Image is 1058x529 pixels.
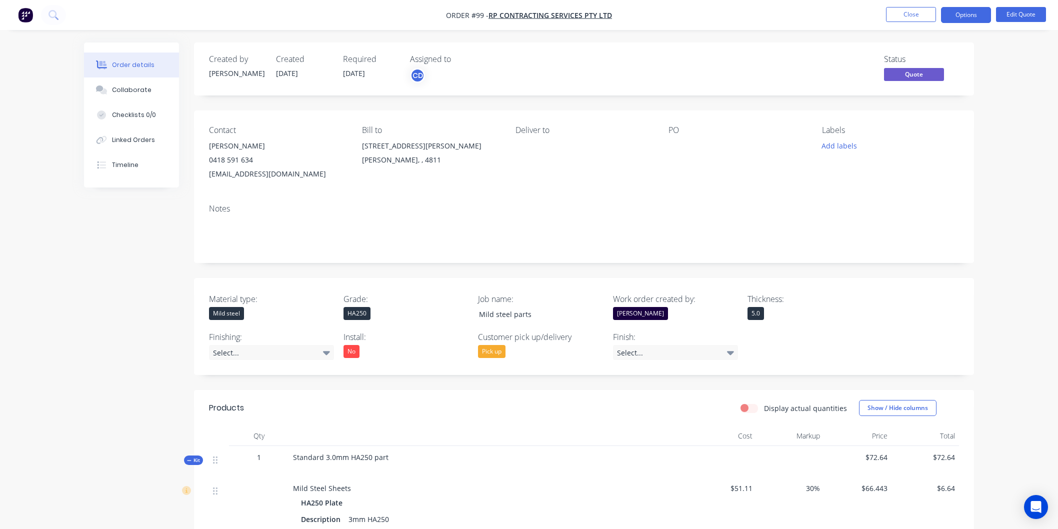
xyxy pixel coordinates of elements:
[209,167,346,181] div: [EMAIL_ADDRESS][DOMAIN_NAME]
[343,68,365,78] span: [DATE]
[276,68,298,78] span: [DATE]
[471,307,596,321] div: Mild steel parts
[824,426,891,446] div: Price
[362,153,499,167] div: [PERSON_NAME], , 4811
[362,139,499,153] div: [STREET_ADDRESS][PERSON_NAME]
[18,7,33,22] img: Factory
[112,110,156,119] div: Checklists 0/0
[891,426,959,446] div: Total
[884,68,944,83] button: Quote
[112,60,154,69] div: Order details
[895,483,955,493] span: $6.64
[343,54,398,64] div: Required
[613,331,738,343] label: Finish:
[187,456,200,464] span: Kit
[209,307,244,320] div: Mild steel
[209,402,244,414] div: Products
[941,7,991,23] button: Options
[362,125,499,135] div: Bill to
[343,293,468,305] label: Grade:
[112,160,138,169] div: Timeline
[343,345,359,358] div: No
[184,455,203,465] div: Kit
[112,135,155,144] div: Linked Orders
[209,125,346,135] div: Contact
[229,426,289,446] div: Qty
[84,102,179,127] button: Checklists 0/0
[488,10,612,20] a: RP CONTRACTING SERVICES PTY LTD
[668,125,805,135] div: PO
[209,293,334,305] label: Material type:
[209,139,346,153] div: [PERSON_NAME]
[760,483,820,493] span: 30%
[828,452,887,462] span: $72.64
[209,331,334,343] label: Finishing:
[693,483,752,493] span: $51.11
[613,345,738,360] div: Select...
[209,204,959,213] div: Notes
[446,10,488,20] span: Order #99 -
[747,293,872,305] label: Thickness:
[84,52,179,77] button: Order details
[478,293,603,305] label: Job name:
[343,331,468,343] label: Install:
[343,307,370,320] div: HA250
[209,139,346,181] div: [PERSON_NAME]0418 591 634[EMAIL_ADDRESS][DOMAIN_NAME]
[410,68,425,83] button: CD
[828,483,887,493] span: $66.443
[816,139,862,152] button: Add labels
[84,77,179,102] button: Collaborate
[886,7,936,22] button: Close
[410,54,510,64] div: Assigned to
[293,483,351,493] span: Mild Steel Sheets
[478,345,505,358] div: Pick up
[301,512,344,526] div: Description
[884,68,944,80] span: Quote
[209,345,334,360] div: Select...
[112,85,151,94] div: Collaborate
[895,452,955,462] span: $72.64
[747,307,764,320] div: 5.0
[822,125,959,135] div: Labels
[756,426,824,446] div: Markup
[613,307,668,320] div: [PERSON_NAME]
[257,452,261,462] span: 1
[884,54,959,64] div: Status
[276,54,331,64] div: Created
[293,452,388,462] span: Standard 3.0mm HA250 part
[613,293,738,305] label: Work order created by:
[764,403,847,413] label: Display actual quantities
[301,495,346,510] div: HA250 Plate
[209,54,264,64] div: Created by
[209,68,264,78] div: [PERSON_NAME]
[515,125,652,135] div: Deliver to
[84,152,179,177] button: Timeline
[996,7,1046,22] button: Edit Quote
[344,512,393,526] div: 3mm HA250
[689,426,756,446] div: Cost
[84,127,179,152] button: Linked Orders
[1024,495,1048,519] div: Open Intercom Messenger
[859,400,936,416] button: Show / Hide columns
[478,331,603,343] label: Customer pick up/delivery
[362,139,499,171] div: [STREET_ADDRESS][PERSON_NAME][PERSON_NAME], , 4811
[209,153,346,167] div: 0418 591 634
